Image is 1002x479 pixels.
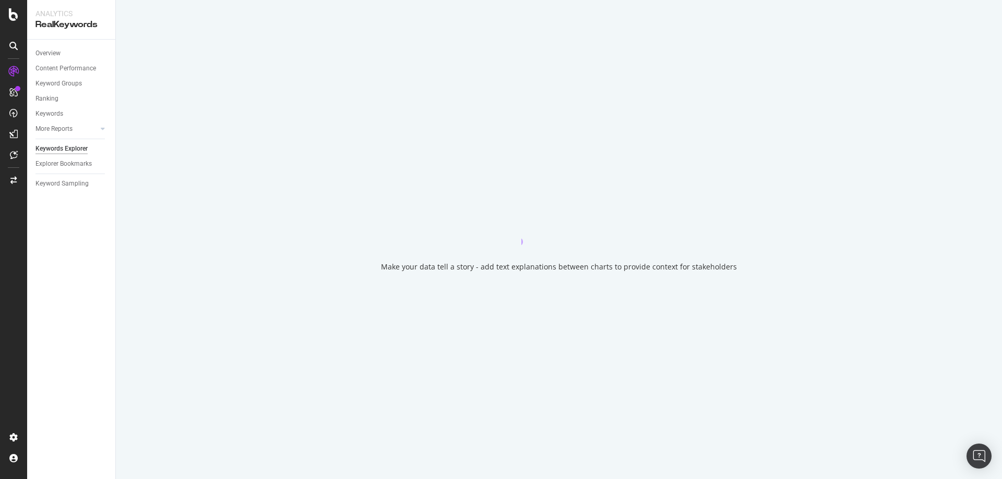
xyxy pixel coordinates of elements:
[35,8,107,19] div: Analytics
[35,93,58,104] div: Ranking
[35,124,98,134] a: More Reports
[35,143,108,154] a: Keywords Explorer
[35,158,108,169] a: Explorer Bookmarks
[35,108,63,119] div: Keywords
[35,178,89,189] div: Keyword Sampling
[521,207,597,245] div: animation
[967,444,992,469] div: Open Intercom Messenger
[35,108,108,119] a: Keywords
[35,178,108,189] a: Keyword Sampling
[35,93,108,104] a: Ranking
[35,124,73,134] div: More Reports
[35,143,88,154] div: Keywords Explorer
[35,19,107,31] div: RealKeywords
[35,63,108,74] a: Content Performance
[35,63,96,74] div: Content Performance
[35,48,108,59] a: Overview
[35,78,82,89] div: Keyword Groups
[35,158,92,169] div: Explorer Bookmarks
[381,262,737,272] div: Make your data tell a story - add text explanations between charts to provide context for stakeho...
[35,78,108,89] a: Keyword Groups
[35,48,61,59] div: Overview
